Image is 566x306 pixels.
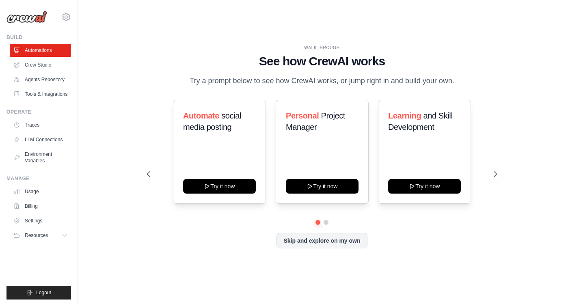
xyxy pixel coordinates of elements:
[6,175,71,182] div: Manage
[36,289,51,296] span: Logout
[183,179,256,194] button: Try it now
[10,119,71,131] a: Traces
[186,75,458,87] p: Try a prompt below to see how CrewAI works, or jump right in and build your own.
[10,185,71,198] a: Usage
[286,111,319,120] span: Personal
[10,214,71,227] a: Settings
[10,200,71,213] a: Billing
[183,111,219,120] span: Automate
[10,148,71,167] a: Environment Variables
[286,179,359,194] button: Try it now
[10,44,71,57] a: Automations
[10,229,71,242] button: Resources
[147,45,497,51] div: WALKTHROUGH
[10,133,71,146] a: LLM Connections
[286,111,345,131] span: Project Manager
[10,73,71,86] a: Agents Repository
[388,111,421,120] span: Learning
[10,58,71,71] a: Crew Studio
[6,34,71,41] div: Build
[6,11,47,23] img: Logo
[6,286,71,300] button: Logout
[388,179,461,194] button: Try it now
[147,54,497,69] h1: See how CrewAI works
[10,88,71,101] a: Tools & Integrations
[25,232,48,239] span: Resources
[183,111,241,131] span: social media posting
[6,109,71,115] div: Operate
[277,233,367,248] button: Skip and explore on my own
